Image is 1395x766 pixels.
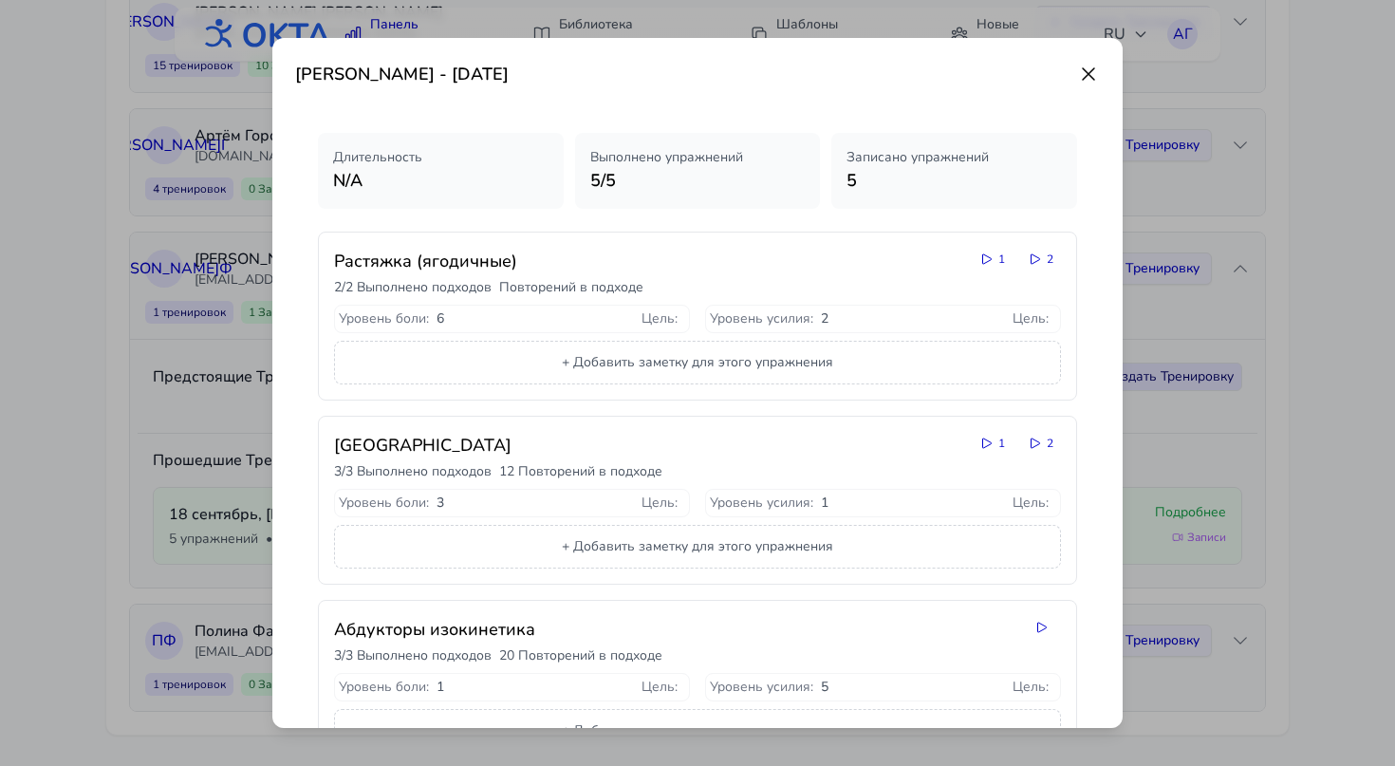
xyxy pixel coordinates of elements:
button: + Добавить заметку для этого упражнения [334,525,1061,569]
span: Цель : [642,494,678,513]
span: 1 [821,494,828,513]
button: 1 [972,432,1013,455]
h3: [PERSON_NAME] - [DATE] [295,61,509,87]
span: Цель : [642,678,678,697]
span: 2 [821,309,828,328]
button: 2 [1020,432,1061,455]
span: Уровень усилия : [710,494,813,513]
p: Записано упражнений [846,148,1062,167]
p: 20 Повторений в подходе [499,646,662,665]
p: 3 / 3 Выполнено подходов [334,646,492,665]
span: Уровень боли : [339,309,429,328]
span: Уровень боли : [339,494,429,513]
button: 1 [972,248,1013,271]
p: 3 / 3 Выполнено подходов [334,462,492,481]
h3: Абдукторы изокинетика [334,616,1012,643]
span: Уровень усилия : [710,678,813,697]
span: Уровень усилия : [710,309,813,328]
button: + Добавить заметку для этого упражнения [334,709,1061,753]
span: 5 [821,678,828,697]
span: Цель : [642,309,678,328]
p: Выполнено упражнений [590,148,806,167]
p: N/A [333,167,549,194]
p: Повторений в подходе [499,278,643,297]
span: Цель : [1013,678,1049,697]
span: Цель : [1013,309,1049,328]
span: 1 [437,678,444,697]
span: 1 [998,436,1005,451]
span: Цель : [1013,494,1049,513]
span: 1 [998,252,1005,267]
p: Длительность [333,148,549,167]
p: 12 Повторений в подходе [499,462,662,481]
h3: [GEOGRAPHIC_DATA] [334,432,957,458]
p: 5 / 5 [590,167,806,194]
p: 5 [846,167,1062,194]
span: 3 [437,494,444,513]
span: Уровень боли : [339,678,429,697]
span: 2 [1047,252,1053,267]
span: 2 [1047,436,1053,451]
button: + Добавить заметку для этого упражнения [334,341,1061,384]
h3: Растяжка (ягодичные) [334,248,957,274]
span: 6 [437,309,444,328]
p: 2 / 2 Выполнено подходов [334,278,492,297]
button: 2 [1020,248,1061,271]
